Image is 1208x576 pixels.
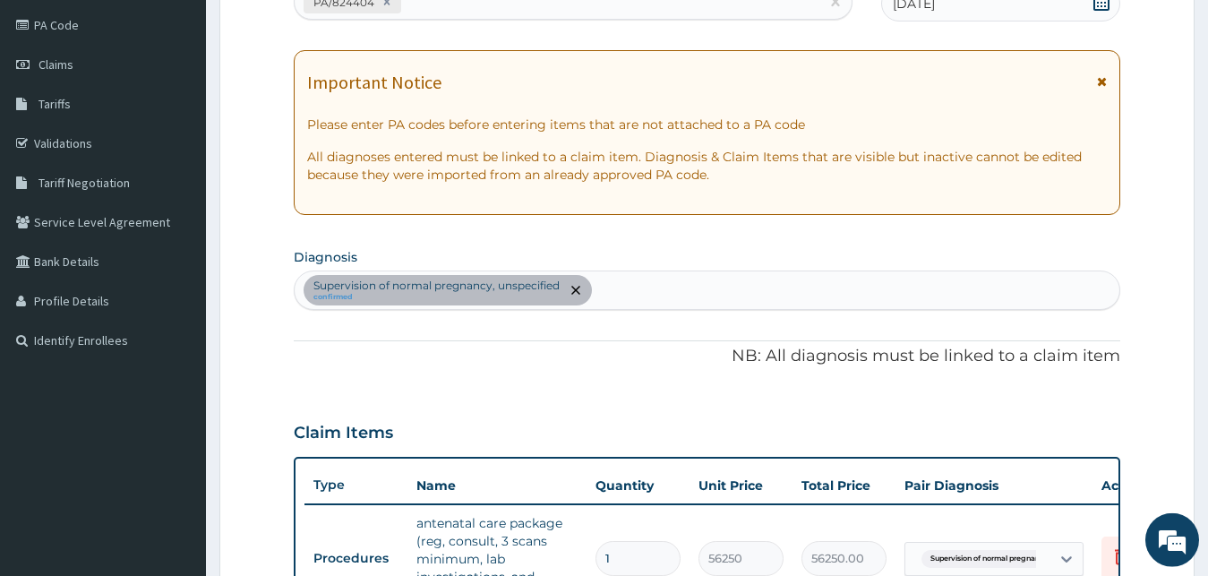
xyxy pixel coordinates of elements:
th: Actions [1092,468,1182,503]
span: remove selection option [568,282,584,298]
td: Procedures [304,542,407,575]
textarea: Type your message and hit 'Enter' [9,385,341,448]
span: Tariffs [39,96,71,112]
span: We're online! [104,174,247,355]
small: confirmed [313,293,560,302]
h3: Claim Items [294,424,393,443]
h1: Important Notice [307,73,441,92]
p: Supervision of normal pregnancy, unspecified [313,279,560,293]
p: Please enter PA codes before entering items that are not attached to a PA code [307,116,1108,133]
th: Name [407,468,587,503]
th: Unit Price [690,468,792,503]
label: Diagnosis [294,248,357,266]
th: Pair Diagnosis [895,468,1092,503]
div: Minimize live chat window [294,9,337,52]
p: NB: All diagnosis must be linked to a claim item [294,345,1121,368]
img: d_794563401_company_1708531726252_794563401 [33,90,73,134]
span: Tariff Negotiation [39,175,130,191]
th: Type [304,469,407,502]
th: Quantity [587,468,690,503]
th: Total Price [792,468,895,503]
div: Chat with us now [93,100,301,124]
span: Claims [39,56,73,73]
span: Supervision of normal pregnanc... [921,550,1058,568]
p: All diagnoses entered must be linked to a claim item. Diagnosis & Claim Items that are visible bu... [307,148,1108,184]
